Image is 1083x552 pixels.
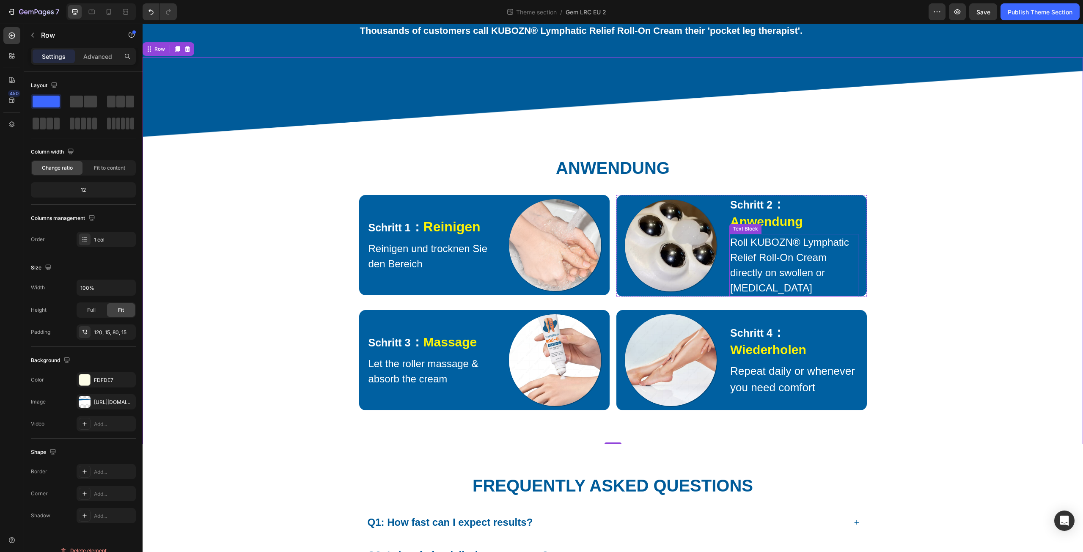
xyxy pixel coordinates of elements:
[8,90,20,97] div: 450
[226,310,353,327] p: ：
[31,376,44,384] div: Color
[566,8,606,16] span: Gem LRC EU 2
[588,211,715,272] p: Roll KUBOZN® Lymphatic Relief Roll-On Cream directly on swollen or [MEDICAL_DATA]
[588,201,617,209] div: Text Block
[587,299,716,335] div: Rich Text Editor. Editing area: main
[225,217,354,249] div: Rich Text Editor. Editing area: main
[1001,3,1080,20] button: Publish Theme Section
[31,468,47,475] div: Border
[588,300,715,334] p: ：
[3,3,63,20] button: 7
[588,303,630,315] span: Schritt 4
[55,7,59,17] p: 7
[31,284,45,291] div: Width
[94,236,134,244] div: 1 col
[31,355,72,366] div: Background
[587,171,716,207] div: Rich Text Editor. Editing area: main
[31,398,46,406] div: Image
[1008,8,1072,16] div: Publish Theme Section
[588,172,715,206] p: ：
[94,164,125,172] span: Fit to content
[225,194,354,213] div: Rich Text Editor. Editing area: main
[94,512,134,520] div: Add...
[31,213,97,224] div: Columns management
[31,447,58,458] div: Shape
[94,490,134,498] div: Add...
[1054,511,1075,531] div: Open Intercom Messenger
[281,195,338,211] strong: Reinigen
[226,195,353,212] p: ：
[976,8,990,16] span: Save
[31,80,59,91] div: Layout
[31,512,50,519] div: Shadow
[588,319,664,333] strong: Wiederholen
[87,306,96,314] span: Full
[560,8,562,16] span: /
[226,332,353,363] p: Let the roller massage & absorb the cream
[94,398,134,406] div: [URL][DOMAIN_NAME]
[118,306,124,314] span: Fit
[31,328,50,336] div: Padding
[94,329,134,336] div: 120, 15, 80, 15
[225,492,390,505] p: Q1: How fast can I expect results?
[226,313,268,325] span: Schritt 3
[94,376,134,384] div: FDFDE7
[413,135,527,154] strong: Anwendung
[143,3,177,20] div: Undo/Redo
[514,8,558,16] span: Theme section
[969,3,997,20] button: Save
[225,525,406,538] p: Q2: Is it safe for daily, long-term use?
[31,306,47,314] div: Height
[226,198,268,210] span: Schritt 1
[226,217,353,248] p: Reinigen und trocknen Sie den Bereich
[482,176,574,268] img: gempages_567990503249806377-15aa8787-1516-4376-aba5-9c03926823ca.png
[31,146,76,158] div: Column width
[31,420,44,428] div: Video
[366,176,459,268] img: gempages_567990503249806377-b70033f1-2fb6-48b8-9ca5-d4b86db59466.png
[225,309,354,328] div: Rich Text Editor. Editing area: main
[83,52,112,61] p: Advanced
[281,311,335,325] strong: Massage
[42,164,73,172] span: Change ratio
[41,30,113,40] p: Row
[308,131,633,158] h2: Rich Text Editor. Editing area: main
[94,468,134,476] div: Add...
[94,420,134,428] div: Add...
[33,184,134,196] div: 12
[31,236,45,243] div: Order
[588,175,630,187] span: Schritt 2
[217,450,724,474] h2: Frequently Asked Questions
[588,191,660,205] strong: Anwendung
[588,339,715,372] p: Repeat daily or whenever you need comfort
[77,280,135,295] input: Auto
[482,291,574,383] img: gempages_567990503249806377-19c17109-f3e5-4082-9936-164bfe7b4041.png
[366,291,459,383] img: gempages_567990503249806377-7303d451-3d55-43e4-9c6e-9820a7608e6b.png
[143,24,1083,552] iframe: Design area
[31,262,53,274] div: Size
[308,132,632,157] p: ⁠⁠⁠⁠⁠⁠⁠
[10,22,24,29] div: Row
[42,52,66,61] p: Settings
[31,490,48,497] div: Corner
